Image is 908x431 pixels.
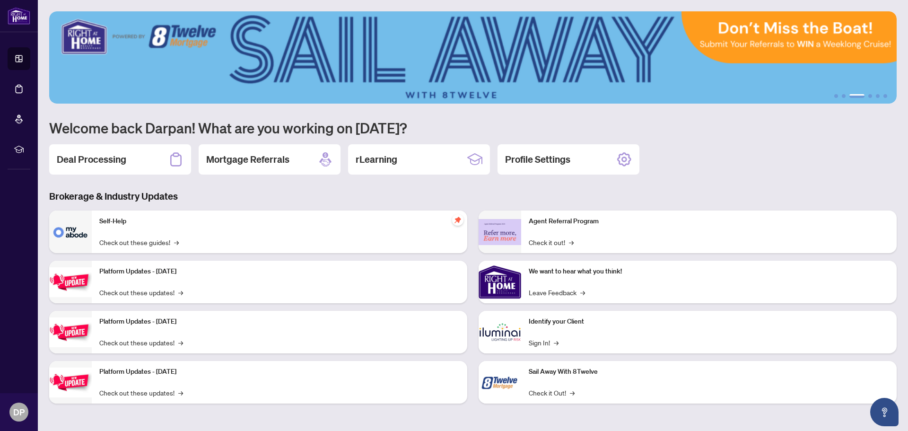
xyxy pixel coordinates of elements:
[529,317,889,327] p: Identify your Client
[505,153,570,166] h2: Profile Settings
[178,337,183,348] span: →
[569,237,574,247] span: →
[49,317,92,347] img: Platform Updates - July 8, 2025
[876,94,880,98] button: 5
[174,237,179,247] span: →
[99,287,183,298] a: Check out these updates!→
[99,367,460,377] p: Platform Updates - [DATE]
[580,287,585,298] span: →
[479,311,521,353] img: Identify your Client
[529,216,889,227] p: Agent Referral Program
[570,387,575,398] span: →
[870,398,899,426] button: Open asap
[8,7,30,25] img: logo
[883,94,887,98] button: 6
[99,387,183,398] a: Check out these updates!→
[99,216,460,227] p: Self-Help
[452,214,463,226] span: pushpin
[99,266,460,277] p: Platform Updates - [DATE]
[529,237,574,247] a: Check it out!→
[49,368,92,397] img: Platform Updates - June 23, 2025
[479,219,521,245] img: Agent Referral Program
[57,153,126,166] h2: Deal Processing
[99,237,179,247] a: Check out these guides!→
[529,387,575,398] a: Check it Out!→
[479,261,521,303] img: We want to hear what you think!
[529,367,889,377] p: Sail Away With 8Twelve
[529,266,889,277] p: We want to hear what you think!
[868,94,872,98] button: 4
[529,287,585,298] a: Leave Feedback→
[49,190,897,203] h3: Brokerage & Industry Updates
[178,287,183,298] span: →
[849,94,864,98] button: 3
[554,337,559,348] span: →
[49,211,92,253] img: Self-Help
[206,153,289,166] h2: Mortgage Referrals
[842,94,846,98] button: 2
[529,337,559,348] a: Sign In!→
[356,153,397,166] h2: rLearning
[99,337,183,348] a: Check out these updates!→
[13,405,25,419] span: DP
[834,94,838,98] button: 1
[479,361,521,404] img: Sail Away With 8Twelve
[49,267,92,297] img: Platform Updates - July 21, 2025
[49,119,897,137] h1: Welcome back Darpan! What are you working on [DATE]?
[178,387,183,398] span: →
[99,317,460,327] p: Platform Updates - [DATE]
[49,11,897,104] img: Slide 2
